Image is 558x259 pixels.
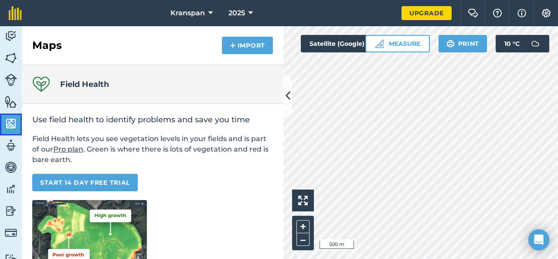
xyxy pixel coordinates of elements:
a: Upgrade [401,6,452,20]
span: Kranspan [170,8,205,18]
img: svg+xml;base64,PHN2ZyB4bWxucz0iaHR0cDovL3d3dy53My5vcmcvMjAwMC9zdmciIHdpZHRoPSI1NiIgaGVpZ2h0PSI2MC... [5,95,17,108]
img: svg+xml;base64,PD94bWwgdmVyc2lvbj0iMS4wIiBlbmNvZGluZz0idXRmLTgiPz4KPCEtLSBHZW5lcmF0b3I6IEFkb2JlIE... [5,204,17,218]
img: fieldmargin Logo [9,6,22,20]
p: Field Health lets you see vegetation levels in your fields and is part of our . Green is where th... [32,134,273,165]
h4: Field Health [60,78,109,90]
img: Two speech bubbles overlapping with the left bubble in the forefront [468,9,478,17]
img: svg+xml;base64,PD94bWwgdmVyc2lvbj0iMS4wIiBlbmNvZGluZz0idXRmLTgiPz4KPCEtLSBHZW5lcmF0b3I6IEFkb2JlIE... [5,30,17,43]
a: Pro plan [53,145,83,153]
div: Open Intercom Messenger [528,229,549,250]
span: 10 ° C [504,35,520,52]
a: START 14 DAY FREE TRIAL [32,174,138,191]
img: svg+xml;base64,PD94bWwgdmVyc2lvbj0iMS4wIiBlbmNvZGluZz0idXRmLTgiPz4KPCEtLSBHZW5lcmF0b3I6IEFkb2JlIE... [5,183,17,196]
img: svg+xml;base64,PHN2ZyB4bWxucz0iaHR0cDovL3d3dy53My5vcmcvMjAwMC9zdmciIHdpZHRoPSIxNCIgaGVpZ2h0PSIyNC... [230,40,236,51]
img: svg+xml;base64,PHN2ZyB4bWxucz0iaHR0cDovL3d3dy53My5vcmcvMjAwMC9zdmciIHdpZHRoPSI1NiIgaGVpZ2h0PSI2MC... [5,117,17,130]
button: Import [222,37,273,54]
img: svg+xml;base64,PHN2ZyB4bWxucz0iaHR0cDovL3d3dy53My5vcmcvMjAwMC9zdmciIHdpZHRoPSIxNyIgaGVpZ2h0PSIxNy... [517,8,526,18]
img: A question mark icon [492,9,503,17]
button: Satellite (Google) [301,35,384,52]
img: Ruler icon [375,39,384,48]
img: svg+xml;base64,PD94bWwgdmVyc2lvbj0iMS4wIiBlbmNvZGluZz0idXRmLTgiPz4KPCEtLSBHZW5lcmF0b3I6IEFkb2JlIE... [5,161,17,174]
img: svg+xml;base64,PHN2ZyB4bWxucz0iaHR0cDovL3d3dy53My5vcmcvMjAwMC9zdmciIHdpZHRoPSI1NiIgaGVpZ2h0PSI2MC... [5,52,17,65]
img: svg+xml;base64,PHN2ZyB4bWxucz0iaHR0cDovL3d3dy53My5vcmcvMjAwMC9zdmciIHdpZHRoPSIxOSIgaGVpZ2h0PSIyNC... [446,38,455,49]
img: Four arrows, one pointing top left, one top right, one bottom right and the last bottom left [298,196,308,205]
button: Measure [365,35,430,52]
span: 2025 [228,8,245,18]
img: svg+xml;base64,PD94bWwgdmVyc2lvbj0iMS4wIiBlbmNvZGluZz0idXRmLTgiPz4KPCEtLSBHZW5lcmF0b3I6IEFkb2JlIE... [5,227,17,239]
img: svg+xml;base64,PD94bWwgdmVyc2lvbj0iMS4wIiBlbmNvZGluZz0idXRmLTgiPz4KPCEtLSBHZW5lcmF0b3I6IEFkb2JlIE... [527,35,544,52]
img: A cog icon [541,9,551,17]
button: – [296,233,310,246]
h2: Maps [32,38,62,52]
button: Print [439,35,487,52]
img: svg+xml;base64,PD94bWwgdmVyc2lvbj0iMS4wIiBlbmNvZGluZz0idXRmLTgiPz4KPCEtLSBHZW5lcmF0b3I6IEFkb2JlIE... [5,74,17,86]
button: 10 °C [496,35,549,52]
img: svg+xml;base64,PD94bWwgdmVyc2lvbj0iMS4wIiBlbmNvZGluZz0idXRmLTgiPz4KPCEtLSBHZW5lcmF0b3I6IEFkb2JlIE... [5,139,17,152]
h2: Use field health to identify problems and save you time [32,114,273,125]
button: + [296,220,310,233]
